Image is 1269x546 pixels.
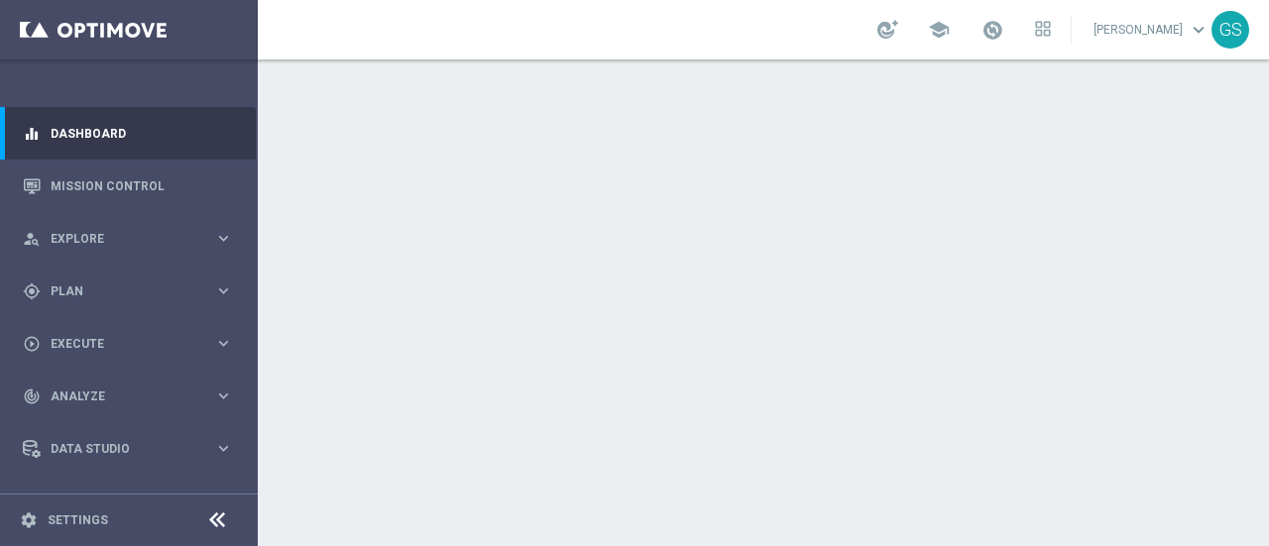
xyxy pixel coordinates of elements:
div: Execute [23,335,214,353]
div: Optibot [23,475,233,527]
button: person_search Explore keyboard_arrow_right [22,231,234,247]
div: Mission Control [23,160,233,212]
button: Data Studio keyboard_arrow_right [22,441,234,457]
div: Analyze [23,387,214,405]
span: school [928,19,950,41]
a: Dashboard [51,107,233,160]
i: settings [20,511,38,529]
a: Optibot [51,475,207,527]
button: equalizer Dashboard [22,126,234,142]
span: Analyze [51,390,214,402]
div: Data Studio [23,440,214,458]
div: GS [1211,11,1249,49]
i: keyboard_arrow_right [214,386,233,405]
i: lightbulb [23,492,41,510]
button: play_circle_outline Execute keyboard_arrow_right [22,336,234,352]
div: Plan [23,282,214,300]
i: keyboard_arrow_right [214,281,233,300]
i: keyboard_arrow_right [214,439,233,458]
button: Mission Control [22,178,234,194]
a: [PERSON_NAME]keyboard_arrow_down [1092,15,1211,45]
i: gps_fixed [23,282,41,300]
span: Explore [51,233,214,245]
span: Data Studio [51,443,214,455]
a: Mission Control [51,160,233,212]
i: track_changes [23,387,41,405]
i: play_circle_outline [23,335,41,353]
span: Execute [51,338,214,350]
i: keyboard_arrow_right [214,229,233,248]
a: Settings [48,514,108,526]
i: person_search [23,230,41,248]
div: Explore [23,230,214,248]
i: keyboard_arrow_right [214,334,233,353]
span: Plan [51,285,214,297]
button: gps_fixed Plan keyboard_arrow_right [22,283,234,299]
span: keyboard_arrow_down [1188,19,1210,41]
div: Dashboard [23,107,233,160]
button: track_changes Analyze keyboard_arrow_right [22,388,234,404]
i: equalizer [23,125,41,143]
